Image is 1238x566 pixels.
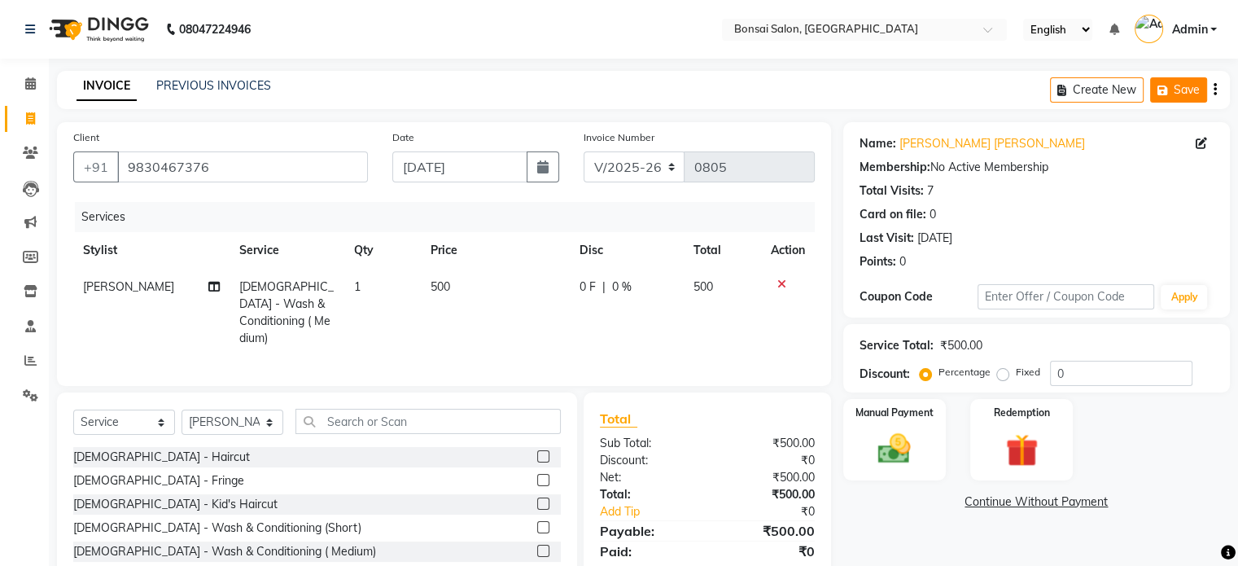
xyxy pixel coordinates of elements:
th: Stylist [73,232,230,269]
b: 08047224946 [179,7,251,52]
label: Manual Payment [855,406,934,420]
span: 0 F [580,279,596,296]
div: Name: [860,135,896,152]
span: 0 % [612,279,632,296]
div: Card on file: [860,206,926,223]
div: [DEMOGRAPHIC_DATA] - Wash & Conditioning ( Medium) [73,543,376,560]
span: 500 [431,279,450,294]
div: [DEMOGRAPHIC_DATA] - Haircut [73,449,250,466]
label: Client [73,130,99,145]
input: Search or Scan [295,409,561,434]
div: Last Visit: [860,230,914,247]
span: 1 [354,279,361,294]
div: ₹500.00 [707,486,827,503]
div: [DATE] [917,230,952,247]
div: 0 [899,253,906,270]
img: Admin [1135,15,1163,43]
div: ₹500.00 [707,469,827,486]
button: Create New [1050,77,1144,103]
div: 7 [927,182,934,200]
a: Continue Without Payment [846,494,1227,511]
div: No Active Membership [860,159,1214,176]
img: _gift.svg [995,430,1048,471]
label: Fixed [1016,365,1040,380]
img: _cash.svg [868,430,921,467]
button: Save [1150,77,1207,103]
span: Total [600,410,637,428]
div: Net: [588,469,707,486]
span: Admin [1171,21,1207,38]
th: Price [421,232,570,269]
th: Action [761,232,815,269]
div: ₹500.00 [940,337,982,354]
div: Paid: [588,542,707,561]
div: Payable: [588,521,707,541]
div: Membership: [860,159,930,176]
div: ₹0 [707,452,827,469]
div: ₹0 [727,503,826,520]
div: Coupon Code [860,288,978,305]
div: ₹0 [707,542,827,561]
div: Points: [860,253,896,270]
label: Date [392,130,414,145]
div: Service Total: [860,337,934,354]
a: [PERSON_NAME] [PERSON_NAME] [899,135,1085,152]
div: Sub Total: [588,435,707,452]
th: Qty [344,232,421,269]
button: +91 [73,151,119,182]
div: 0 [930,206,936,223]
span: [PERSON_NAME] [83,279,174,294]
label: Redemption [994,406,1050,420]
a: Add Tip [588,503,727,520]
input: Search by Name/Mobile/Email/Code [117,151,368,182]
div: Total: [588,486,707,503]
div: ₹500.00 [707,435,827,452]
input: Enter Offer / Coupon Code [978,284,1155,309]
th: Total [684,232,761,269]
div: [DEMOGRAPHIC_DATA] - Fringe [73,472,244,489]
label: Percentage [938,365,991,380]
label: Invoice Number [584,130,654,145]
div: ₹500.00 [707,521,827,541]
span: | [602,279,606,296]
th: Service [230,232,344,269]
img: logo [42,7,153,52]
span: 500 [693,279,713,294]
div: Total Visits: [860,182,924,200]
span: [DEMOGRAPHIC_DATA] - Wash & Conditioning ( Medium) [239,279,334,345]
div: [DEMOGRAPHIC_DATA] - Wash & Conditioning (Short) [73,520,361,537]
div: Discount: [860,366,910,383]
a: INVOICE [77,72,137,101]
div: Services [75,202,827,232]
button: Apply [1161,285,1207,309]
a: PREVIOUS INVOICES [156,78,271,93]
div: [DEMOGRAPHIC_DATA] - Kid's Haircut [73,496,278,513]
div: Discount: [588,452,707,469]
th: Disc [570,232,684,269]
